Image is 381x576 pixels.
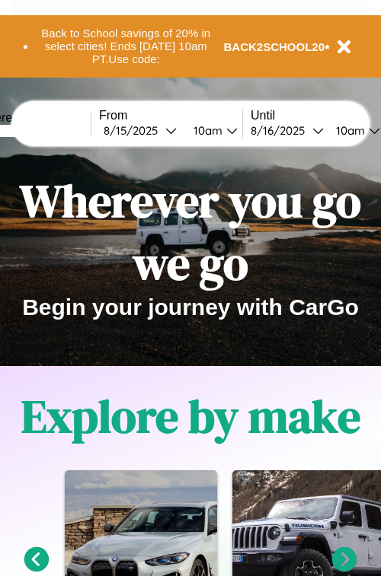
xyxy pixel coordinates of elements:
div: 10am [328,123,369,138]
b: BACK2SCHOOL20 [224,40,325,53]
button: Back to School savings of 20% in select cities! Ends [DATE] 10am PT.Use code: [28,23,224,70]
div: 8 / 16 / 2025 [251,123,312,138]
h1: Explore by make [21,385,360,447]
label: From [99,109,242,123]
div: 8 / 15 / 2025 [104,123,165,138]
button: 8/15/2025 [99,123,181,138]
button: 10am [181,123,242,138]
div: 10am [186,123,226,138]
